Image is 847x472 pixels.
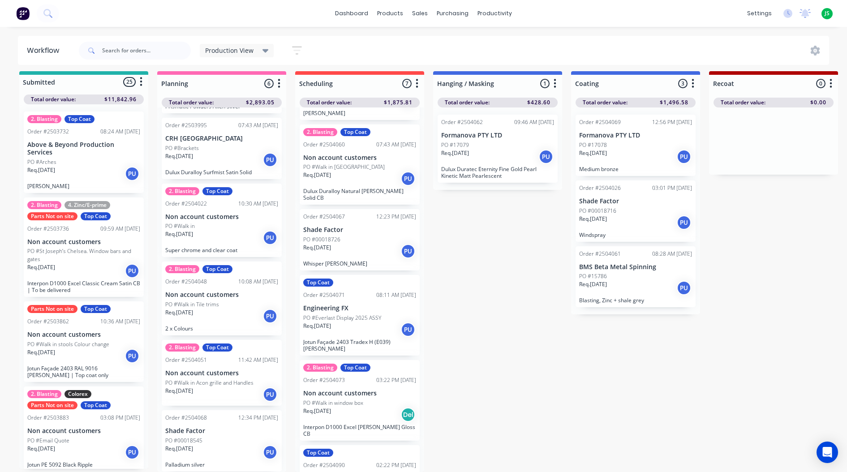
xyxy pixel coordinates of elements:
p: Engineering FX [303,305,416,312]
div: Order #250406209:46 AM [DATE]Formanova PTY LTDPO #17079Req.[DATE]PUDulux Duratec Eternity Fine Go... [438,115,558,183]
p: PO #Walk in Acon grille and Handles [165,379,254,387]
p: Req. [DATE] [579,280,607,288]
p: PO #15786 [579,272,607,280]
div: PU [263,445,277,459]
input: Search for orders... [102,42,191,60]
p: Formanova PTY LTD [579,132,692,139]
div: Top Coat [202,343,232,352]
p: Req. [DATE] [27,348,55,356]
div: 2. Blasting [27,390,61,398]
div: 10:30 AM [DATE] [238,200,278,208]
p: PO #00018545 [165,437,202,445]
p: PO #Arches [27,158,56,166]
div: Order #250399507:43 AM [DATE]CRH [GEOGRAPHIC_DATA]PO #BracketsReq.[DATE]PUDulux Duralloy Surfmist... [162,118,282,179]
div: 11:42 AM [DATE] [238,356,278,364]
div: Order #2504051 [165,356,207,364]
div: Order #2504073 [303,376,345,384]
div: Top Coat [202,265,232,273]
p: Palladium silver [165,461,278,468]
div: 09:59 AM [DATE] [100,225,140,233]
div: Top Coat [303,449,333,457]
div: Order #2504061 [579,250,621,258]
p: Req. [DATE] [303,171,331,179]
div: Order #2504048 [165,278,207,286]
div: Parts Not on site [27,401,77,409]
div: PU [539,150,553,164]
p: Dulux Duratec Eternity Fine Gold Pearl Kinetic Matt Pearlescent [441,166,554,179]
div: Order #2503883 [27,414,69,422]
div: 07:43 AM [DATE] [238,121,278,129]
div: 08:11 AM [DATE] [376,291,416,299]
span: $428.60 [527,99,550,107]
p: Non account customers [165,213,278,221]
a: dashboard [331,7,373,20]
p: CRH [GEOGRAPHIC_DATA] [165,135,278,142]
p: Req. [DATE] [441,149,469,157]
div: Order #2503736 [27,225,69,233]
p: PO #Walk in Tile trims [165,300,219,309]
p: Jotun PE 5092 Black Ripple [27,461,140,468]
p: PO #00018716 [579,207,616,215]
div: Order #2504022 [165,200,207,208]
p: PO #Brackets [165,144,199,152]
div: Order #250406108:28 AM [DATE]BMS Beta Metal SpinningPO #15786Req.[DATE]PUBlasting, Zinc + shale grey [576,246,696,308]
p: Req. [DATE] [303,322,331,330]
div: Top Coat [303,279,333,287]
span: Total order value: [307,99,352,107]
span: $0.00 [810,99,826,107]
p: [PERSON_NAME] [27,183,140,189]
div: PU [125,445,139,459]
p: Req. [DATE] [27,166,55,174]
span: $1,496.58 [660,99,688,107]
div: 2. Blasting4. Zinc/E-primeParts Not on siteTop CoatOrder #250373609:59 AM [DATE]Non account custo... [24,197,144,297]
div: Top Coat [81,212,111,220]
div: PU [125,167,139,181]
div: 03:01 PM [DATE] [652,184,692,192]
div: Order #250406912:56 PM [DATE]Formanova PTY LTDPO #17078Req.[DATE]PUMedium bronze [576,115,696,176]
p: PO #Walk in stools Colour change [27,340,109,348]
p: Non account customers [27,427,140,435]
div: 09:46 AM [DATE] [514,118,554,126]
p: PO #17078 [579,141,607,149]
div: PU [263,387,277,402]
p: Dulux Duralloy Natural [PERSON_NAME] Solid CB [303,188,416,201]
p: Formanova PTY LTD [441,132,554,139]
span: Total order value: [721,99,765,107]
div: PU [263,153,277,167]
p: 2 x Colours [165,325,278,332]
p: Req. [DATE] [165,445,193,453]
div: Parts Not on siteTop CoatOrder #250386210:36 AM [DATE]Non account customersPO #Walk in stools Col... [24,301,144,382]
div: PU [401,244,415,258]
img: Factory [16,7,30,20]
div: Del [401,408,415,422]
div: Top Coat [81,401,111,409]
p: Req. [DATE] [303,407,331,415]
div: purchasing [432,7,473,20]
p: Non account customers [303,390,416,397]
div: 2. BlastingTop CoatOrder #250407303:22 PM [DATE]Non account customersPO #Walk in window boxReq.[D... [300,360,420,441]
p: Jotun Façade 2403 Tradex H (E039) [PERSON_NAME] [303,339,416,352]
div: PU [263,231,277,245]
div: Order #2504062 [441,118,483,126]
div: PU [263,309,277,323]
p: Super chrome and clear coat [165,247,278,253]
span: Total order value: [31,95,76,103]
div: 12:23 PM [DATE] [376,213,416,221]
div: PU [125,349,139,363]
div: 03:22 PM [DATE] [376,376,416,384]
div: 03:08 PM [DATE] [100,414,140,422]
div: PU [401,322,415,337]
p: Req. [DATE] [165,230,193,238]
div: 2. BlastingTop CoatOrder #250402210:30 AM [DATE]Non account customersPO #Walk inReq.[DATE]PUSuper... [162,184,282,257]
div: 08:28 AM [DATE] [652,250,692,258]
div: 2. Blasting [303,364,337,372]
p: BMS Beta Metal Spinning [579,263,692,271]
div: 12:34 PM [DATE] [238,414,278,422]
p: Interpon D1000 Excel [PERSON_NAME] Gloss CB [303,424,416,437]
div: 12:56 PM [DATE] [652,118,692,126]
div: PU [401,172,415,186]
div: productivity [473,7,516,20]
div: 2. Blasting [165,187,199,195]
div: PU [125,264,139,278]
div: 2. BlastingTop CoatOrder #250405111:42 AM [DATE]Non account customersPO #Walk in Acon grille and ... [162,340,282,406]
